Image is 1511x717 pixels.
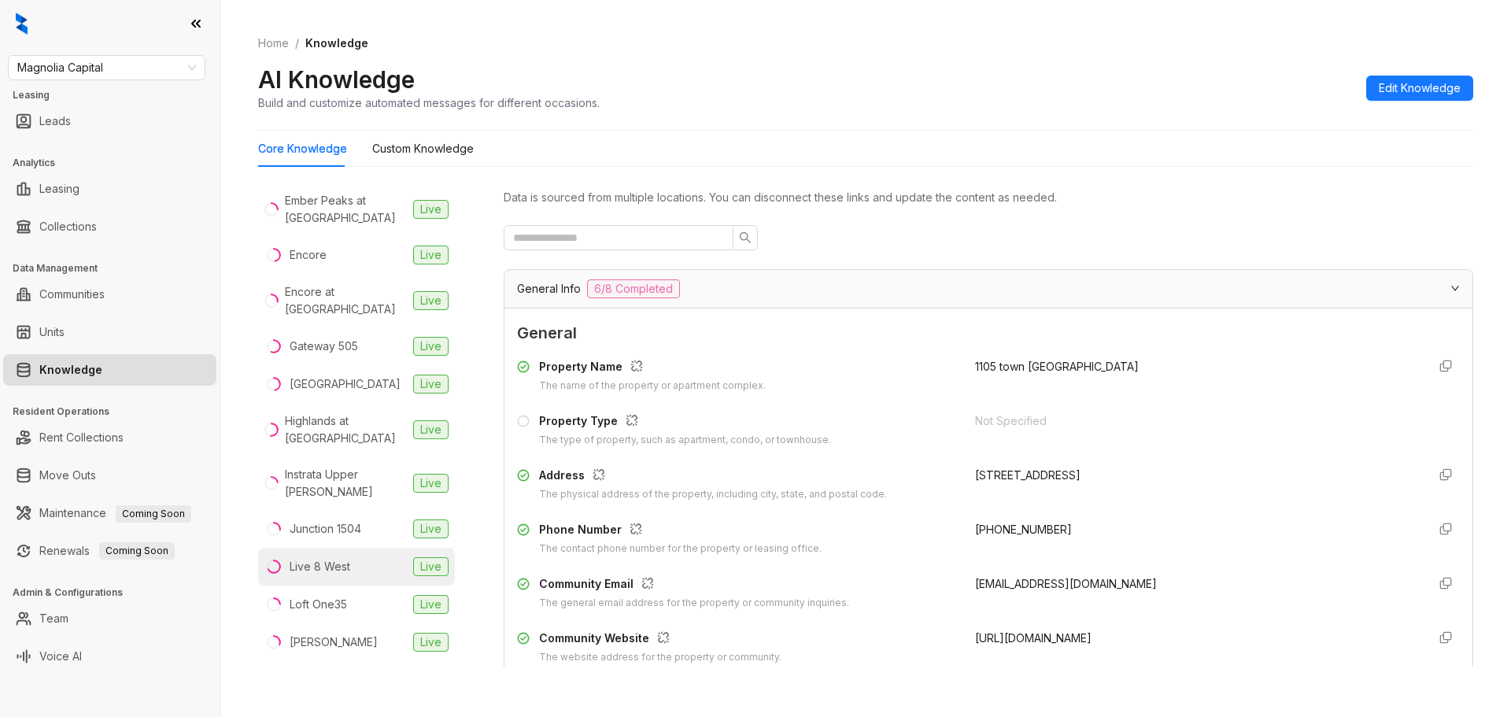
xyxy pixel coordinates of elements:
li: Move Outs [3,460,216,491]
li: Units [3,316,216,348]
li: Knowledge [3,354,216,386]
span: [PHONE_NUMBER] [975,523,1072,536]
a: Home [255,35,292,52]
span: Live [413,595,449,614]
span: Live [413,337,449,356]
a: Leasing [39,173,79,205]
li: Voice AI [3,641,216,672]
div: Instrata Upper [PERSON_NAME] [285,466,407,501]
div: The physical address of the property, including city, state, and postal code. [539,487,887,502]
div: Address [539,467,887,487]
span: 6/8 Completed [587,279,680,298]
a: Rent Collections [39,422,124,453]
span: Live [413,633,449,652]
img: logo [16,13,28,35]
span: search [739,231,752,244]
li: Team [3,603,216,634]
span: Coming Soon [116,505,191,523]
div: Junction 1504 [290,520,361,538]
span: expanded [1450,283,1460,293]
div: Encore [290,246,327,264]
h3: Leasing [13,88,220,102]
div: Data is sourced from multiple locations. You can disconnect these links and update the content as... [504,189,1473,206]
span: Magnolia Capital [17,56,196,79]
li: Leasing [3,173,216,205]
h2: AI Knowledge [258,65,415,94]
span: Live [413,246,449,264]
div: Loft One35 [290,596,347,613]
div: Property Type [539,412,831,433]
div: The website address for the property or community. [539,650,781,665]
a: Move Outs [39,460,96,491]
div: Community Website [539,630,781,650]
a: Voice AI [39,641,82,672]
div: Build and customize automated messages for different occasions. [258,94,600,111]
span: Live [413,474,449,493]
div: The name of the property or apartment complex. [539,379,766,394]
div: Not Specified [975,412,1414,430]
span: Live [413,375,449,394]
a: RenewalsComing Soon [39,535,175,567]
div: Encore at [GEOGRAPHIC_DATA] [285,283,407,318]
h3: Analytics [13,156,220,170]
div: [STREET_ADDRESS] [975,467,1414,484]
li: Leads [3,105,216,137]
a: Knowledge [39,354,102,386]
div: Custom Knowledge [372,140,474,157]
span: Live [413,519,449,538]
span: Live [413,200,449,219]
div: Community Email [539,575,849,596]
div: Live 8 West [290,558,350,575]
div: Gateway 505 [290,338,358,355]
div: The general email address for the property or community inquiries. [539,596,849,611]
a: Collections [39,211,97,242]
h3: Admin & Configurations [13,586,220,600]
span: [URL][DOMAIN_NAME] [975,631,1092,645]
li: Communities [3,279,216,310]
li: Rent Collections [3,422,216,453]
span: Coming Soon [99,542,175,560]
a: Leads [39,105,71,137]
div: [PERSON_NAME] [290,634,378,651]
span: General [517,321,1460,346]
h3: Resident Operations [13,405,220,419]
span: General Info [517,280,581,298]
a: Team [39,603,68,634]
div: Property Name [539,358,766,379]
div: The type of property, such as apartment, condo, or townhouse. [539,433,831,448]
div: Phone Number [539,521,822,541]
div: Core Knowledge [258,140,347,157]
span: Knowledge [305,36,368,50]
div: Highlands at [GEOGRAPHIC_DATA] [285,412,407,447]
span: Live [413,420,449,439]
h3: Data Management [13,261,220,275]
span: 1105 town [GEOGRAPHIC_DATA] [975,360,1139,373]
span: [EMAIL_ADDRESS][DOMAIN_NAME] [975,577,1157,590]
li: Renewals [3,535,216,567]
span: Live [413,557,449,576]
div: [GEOGRAPHIC_DATA] [290,375,401,393]
div: Ember Peaks at [GEOGRAPHIC_DATA] [285,192,407,227]
span: Live [413,291,449,310]
button: Edit Knowledge [1366,76,1473,101]
li: Collections [3,211,216,242]
a: Units [39,316,65,348]
span: Edit Knowledge [1379,79,1461,97]
a: Communities [39,279,105,310]
div: The contact phone number for the property or leasing office. [539,541,822,556]
li: Maintenance [3,497,216,529]
div: General Info6/8 Completed [504,270,1472,308]
li: / [295,35,299,52]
